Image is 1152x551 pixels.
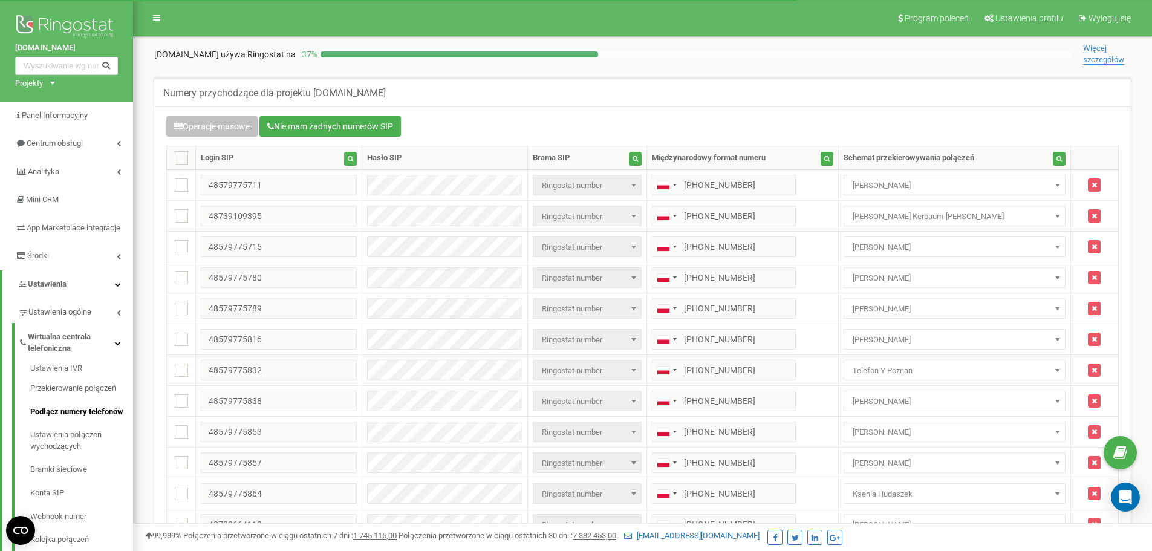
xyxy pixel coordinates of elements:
[353,531,397,540] u: 1 745 115,00
[652,175,796,195] input: 512 345 678
[1111,483,1140,512] div: Open Intercom Messenger
[30,363,133,377] a: Ustawienia IVR
[848,331,1061,348] span: Michał Kubiak
[533,206,642,226] span: Ringostat number
[652,206,680,226] div: Telephone country code
[533,452,642,473] span: Ringostat number
[537,270,637,287] span: Ringostat number
[844,206,1066,226] span: Katarzyna Kerbaum-Visser
[533,483,642,504] span: Ringostat number
[848,517,1061,533] span: Katarzyna Kozieł
[1083,44,1124,65] span: Więcej szczegółów
[652,360,680,380] div: Telephone country code
[533,267,642,288] span: Ringostat number
[652,267,796,288] input: 512 345 678
[6,516,35,545] button: Open CMP widget
[844,175,1066,195] span: Magdalena Światłoń
[652,237,680,256] div: Telephone country code
[652,483,796,504] input: 512 345 678
[154,48,296,60] p: [DOMAIN_NAME]
[30,400,133,424] a: Podłącz numery telefonów
[26,195,59,204] span: Mini CRM
[537,239,637,256] span: Ringostat number
[537,208,637,225] span: Ringostat number
[537,301,637,318] span: Ringostat number
[15,78,43,90] div: Projekty
[259,116,401,137] button: Nie mam żadnych numerów SIP
[652,236,796,257] input: 512 345 678
[905,13,969,23] span: Program poleceń
[652,299,680,318] div: Telephone country code
[848,486,1061,503] span: Ksenia Hudaszek
[844,422,1066,442] span: Katarzyna Kwiecień
[652,329,796,350] input: 512 345 678
[1089,13,1131,23] span: Wyloguj się
[30,505,133,529] a: Webhook numer
[362,146,527,170] th: Hasło SIP
[624,531,760,540] a: [EMAIL_ADDRESS][DOMAIN_NAME]
[652,206,796,226] input: 512 345 678
[399,531,616,540] span: Połączenia przetworzone w ciągu ostatnich 30 dni :
[844,391,1066,411] span: Adam Bujak
[201,152,233,164] div: Login SIP
[537,362,637,379] span: Ringostat number
[652,268,680,287] div: Telephone country code
[145,531,181,540] span: 99,989%
[22,111,88,120] span: Panel Informacyjny
[844,329,1066,350] span: Michał Kubiak
[848,177,1061,194] span: Magdalena Światłoń
[844,483,1066,504] span: Ksenia Hudaszek
[533,298,642,319] span: Ringostat number
[844,267,1066,288] span: Klaudia Trębacz
[652,484,680,503] div: Telephone country code
[28,279,67,289] span: Ustawienia
[221,50,296,59] span: używa Ringostat na
[183,531,397,540] span: Połączenia przetworzone w ciągu ostatnich 7 dni :
[18,298,133,323] a: Ustawienia ogólne
[848,239,1061,256] span: Karolina Kępa
[15,12,118,42] img: Ringostat logo
[30,458,133,481] a: Bramki sieciowe
[652,422,680,442] div: Telephone country code
[537,517,637,533] span: Ringostat number
[537,424,637,441] span: Ringostat number
[296,48,321,60] p: 37 %
[537,486,637,503] span: Ringostat number
[844,236,1066,257] span: Karolina Kępa
[848,301,1061,318] span: Krzysztof Stryczyński
[652,391,796,411] input: 512 345 678
[844,152,974,164] div: Schemat przekierowywania połączeń
[15,42,118,54] a: [DOMAIN_NAME]
[533,152,570,164] div: Brama SIP
[166,116,258,137] button: Operacje masowe
[652,391,680,411] div: Telephone country code
[652,175,680,195] div: Telephone country code
[848,424,1061,441] span: Katarzyna Kwiecień
[848,362,1061,379] span: Telefon Y Poznan
[995,13,1063,23] span: Ustawienia profilu
[163,88,386,99] h5: Numery przychodzące dla projektu [DOMAIN_NAME]
[28,167,59,176] span: Analityka
[652,330,680,349] div: Telephone country code
[652,514,796,535] input: 512 345 678
[15,57,118,75] input: Wyszukiwanie wg numeru
[30,423,133,458] a: Ustawienia połączeń wychodzących
[28,331,115,354] span: Wirtualna centrala telefoniczna
[848,270,1061,287] span: Klaudia Trębacz
[533,175,642,195] span: Ringostat number
[652,453,680,472] div: Telephone country code
[652,452,796,473] input: 512 345 678
[652,298,796,319] input: 512 345 678
[537,177,637,194] span: Ringostat number
[573,531,616,540] u: 7 382 453,00
[537,455,637,472] span: Ringostat number
[652,422,796,442] input: 512 345 678
[533,422,642,442] span: Ringostat number
[30,377,133,400] a: Przekierowanie połączeń
[537,393,637,410] span: Ringostat number
[652,360,796,380] input: 512 345 678
[844,452,1066,473] span: Marta Stawarz
[27,251,49,260] span: Środki
[533,329,642,350] span: Ringostat number
[844,298,1066,319] span: Krzysztof Stryczyński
